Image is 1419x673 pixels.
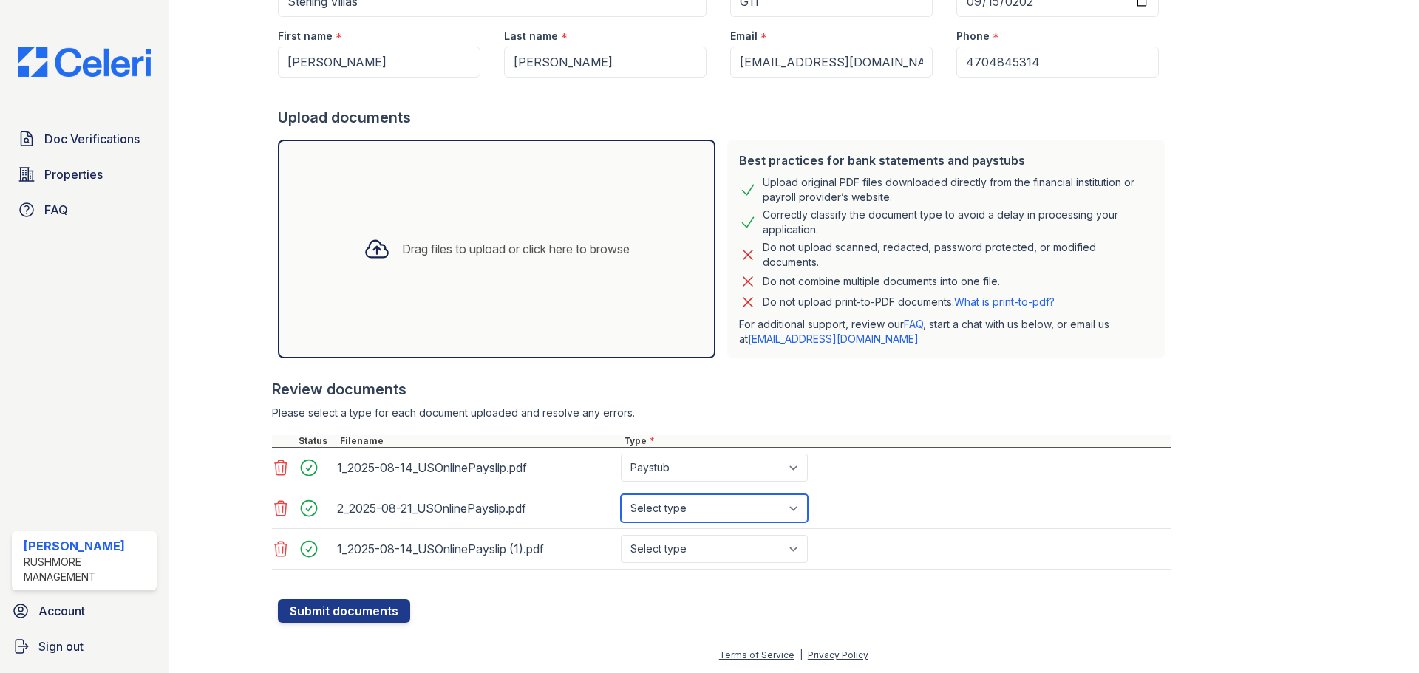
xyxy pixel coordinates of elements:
[337,496,615,520] div: 2_2025-08-21_USOnlinePayslip.pdf
[956,29,990,44] label: Phone
[12,124,157,154] a: Doc Verifications
[763,295,1055,310] p: Do not upload print-to-PDF documents.
[12,160,157,189] a: Properties
[808,649,868,660] a: Privacy Policy
[337,537,615,561] div: 1_2025-08-14_USOnlinePayslip (1).pdf
[904,318,923,330] a: FAQ
[44,201,68,219] span: FAQ
[337,456,615,479] div: 1_2025-08-14_USOnlinePayslip.pdf
[337,435,621,447] div: Filename
[38,638,84,655] span: Sign out
[719,649,794,660] a: Terms of Service
[278,599,410,623] button: Submit documents
[748,332,919,345] a: [EMAIL_ADDRESS][DOMAIN_NAME]
[278,29,333,44] label: First name
[24,555,151,584] div: Rushmore Management
[44,130,140,148] span: Doc Verifications
[272,406,1171,420] div: Please select a type for each document uploaded and resolve any errors.
[763,273,1000,290] div: Do not combine multiple documents into one file.
[763,208,1153,237] div: Correctly classify the document type to avoid a delay in processing your application.
[763,240,1153,270] div: Do not upload scanned, redacted, password protected, or modified documents.
[296,435,337,447] div: Status
[6,632,163,661] a: Sign out
[504,29,558,44] label: Last name
[24,537,151,555] div: [PERSON_NAME]
[6,596,163,626] a: Account
[621,435,1171,447] div: Type
[954,295,1055,308] a: What is print-to-pdf?
[402,240,630,258] div: Drag files to upload or click here to browse
[6,47,163,77] img: CE_Logo_Blue-a8612792a0a2168367f1c8372b55b34899dd931a85d93a1a3d3e32e68fde9ad4.png
[800,649,803,660] div: |
[730,29,758,44] label: Email
[38,602,85,620] span: Account
[763,175,1153,205] div: Upload original PDF files downloaded directly from the financial institution or payroll provider’...
[739,317,1153,346] p: For additional support, review our , start a chat with us below, or email us at
[272,379,1171,400] div: Review documents
[278,107,1171,128] div: Upload documents
[739,151,1153,169] div: Best practices for bank statements and paystubs
[44,165,103,183] span: Properties
[12,195,157,225] a: FAQ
